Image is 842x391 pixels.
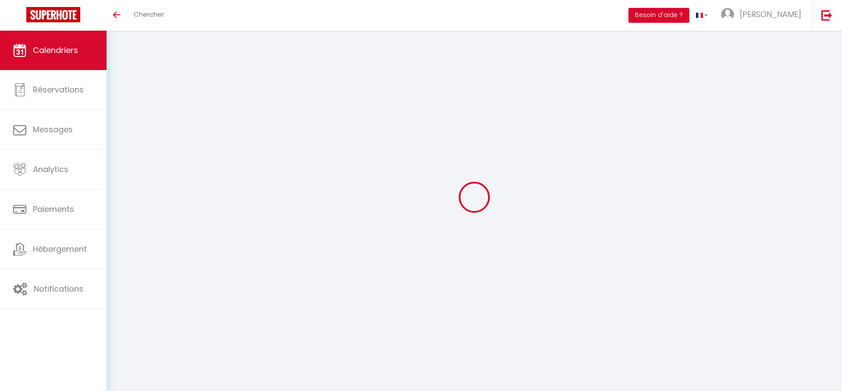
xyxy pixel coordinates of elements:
[33,164,68,175] span: Analytics
[821,10,832,21] img: logout
[33,204,74,215] span: Paiements
[33,84,84,95] span: Réservations
[33,45,78,56] span: Calendriers
[134,10,164,19] span: Chercher
[721,8,734,21] img: ...
[33,243,87,254] span: Hébergement
[34,283,83,294] span: Notifications
[740,9,801,20] span: [PERSON_NAME]
[628,8,689,23] button: Besoin d'aide ?
[26,7,80,22] img: Super Booking
[33,124,73,135] span: Messages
